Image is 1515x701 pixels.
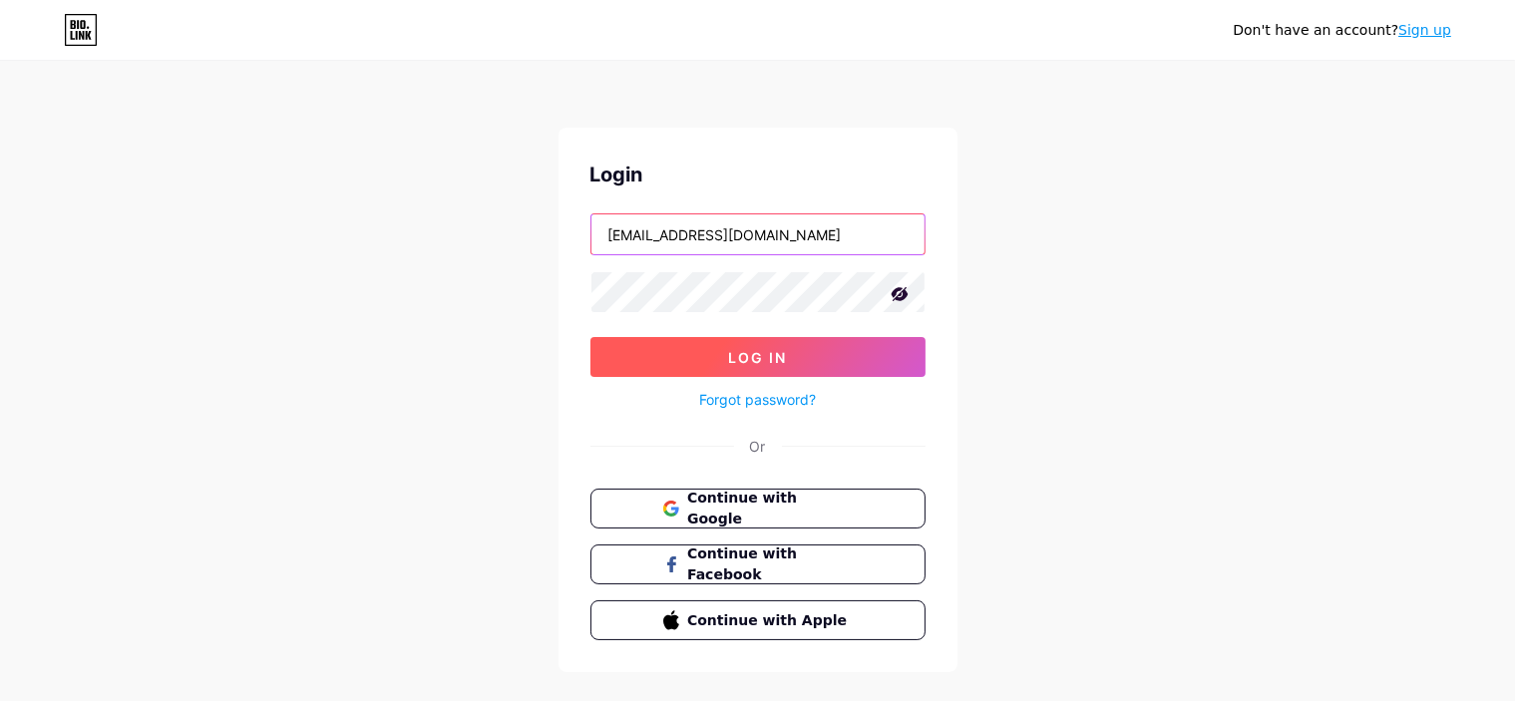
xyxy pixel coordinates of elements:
input: Username [591,214,925,254]
button: Log In [590,337,926,377]
div: Or [750,436,766,457]
span: Log In [728,349,787,366]
div: Login [590,160,926,189]
button: Continue with Facebook [590,544,926,584]
a: Forgot password? [699,389,816,410]
button: Continue with Google [590,489,926,528]
a: Sign up [1398,22,1451,38]
span: Continue with Apple [687,610,852,631]
button: Continue with Apple [590,600,926,640]
div: Don't have an account? [1233,20,1451,41]
span: Continue with Google [687,488,852,529]
span: Continue with Facebook [687,543,852,585]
